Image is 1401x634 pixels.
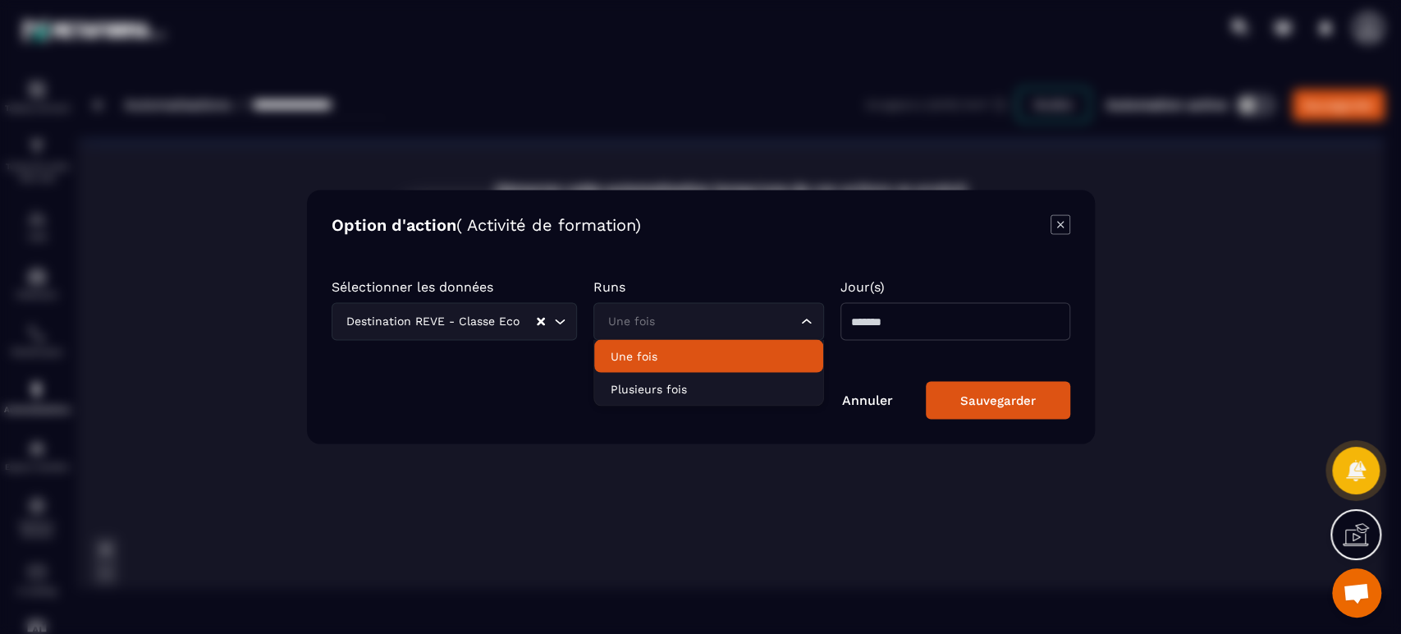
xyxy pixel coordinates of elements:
[960,393,1036,408] div: Sauvegarder
[332,279,577,295] p: Sélectionner les données
[523,313,535,331] input: Search for option
[604,313,797,331] input: Search for option
[611,381,807,397] p: Plusieurs fois
[842,393,893,408] a: Annuler
[332,303,577,341] div: Search for option
[926,382,1070,420] button: Sauvegarder
[840,279,1070,295] p: Jour(s)
[593,279,824,295] p: Runs
[537,315,545,328] button: Clear Selected
[593,303,824,341] div: Search for option
[332,215,641,238] h4: Option d'action
[456,215,641,235] span: ( Activité de formation)
[1332,568,1381,618] div: Ouvrir le chat
[611,348,807,365] p: Une fois
[342,313,523,331] span: Destination REVE - Classe Eco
